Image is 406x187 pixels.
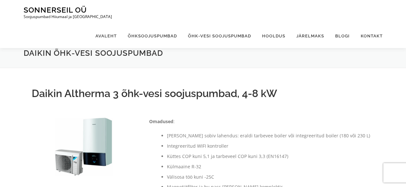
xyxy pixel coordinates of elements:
[167,142,371,150] li: Integreeritud WIFI kontroller
[291,24,330,48] a: Järelmaks
[257,24,291,48] a: Hooldus
[90,24,122,48] a: Avaleht
[330,24,355,48] a: Blogi
[167,132,371,140] li: [PERSON_NAME] sobiv lahendus: eraldi tarbevee boiler või integreeritud boiler (180 või 230 L)
[149,118,371,125] p: :
[24,48,383,58] h1: Daikin õhk-vesi soojuspumbad
[355,24,383,48] a: Kontakt
[32,87,375,100] h2: Daikin Altherma 3 õhk-vesi soojuspumbad, 4-8 kW
[24,5,87,14] a: Sonnerseil OÜ
[167,173,371,181] li: Välisosa töö kuni -25C
[24,15,112,19] p: Soojuspumbad Hiiumaal ja [GEOGRAPHIC_DATA]
[167,163,371,171] li: Külmaaine R-32
[149,118,173,124] strong: Omadused
[32,118,136,176] img: daikin-erga08dv-ehbx08d9w-800x800
[167,153,371,160] li: Küttes COP kuni 5,1 ja tarbeveel COP kuni 3,3 (EN16147)
[122,24,182,48] a: Õhksoojuspumbad
[182,24,257,48] a: Õhk-vesi soojuspumbad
